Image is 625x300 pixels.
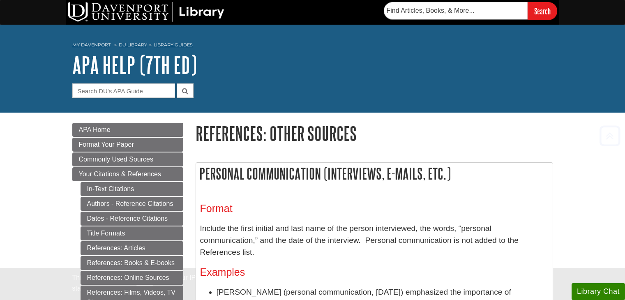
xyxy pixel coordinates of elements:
a: References: Articles [81,241,183,255]
h3: Examples [200,266,549,278]
a: My Davenport [72,42,111,48]
input: Search [528,2,557,20]
a: DU Library [119,42,147,48]
a: Commonly Used Sources [72,152,183,166]
a: Authors - Reference Citations [81,197,183,211]
form: Searches DU Library's articles, books, and more [384,2,557,20]
p: Include the first initial and last name of the person interviewed, the words, “personal communica... [200,223,549,258]
span: Format Your Paper [79,141,134,148]
a: Format Your Paper [72,138,183,152]
a: Dates - Reference Citations [81,212,183,226]
span: Your Citations & References [79,171,161,178]
input: Search DU's APA Guide [72,83,175,98]
button: Library Chat [572,283,625,300]
a: Library Guides [154,42,193,48]
a: Title Formats [81,226,183,240]
input: Find Articles, Books, & More... [384,2,528,19]
a: References: Books & E-books [81,256,183,270]
img: DU Library [68,2,224,22]
a: APA Home [72,123,183,137]
a: Back to Top [597,130,623,141]
h1: References: Other Sources [196,123,553,144]
a: Your Citations & References [72,167,183,181]
a: APA Help (7th Ed) [72,52,197,78]
a: In-Text Citations [81,182,183,196]
nav: breadcrumb [72,39,553,53]
a: References: Online Sources [81,271,183,285]
h3: Format [200,203,549,215]
span: Commonly Used Sources [79,156,153,163]
h2: Personal Communication (Interviews, E-mails, Etc.) [196,163,553,185]
span: APA Home [79,126,111,133]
